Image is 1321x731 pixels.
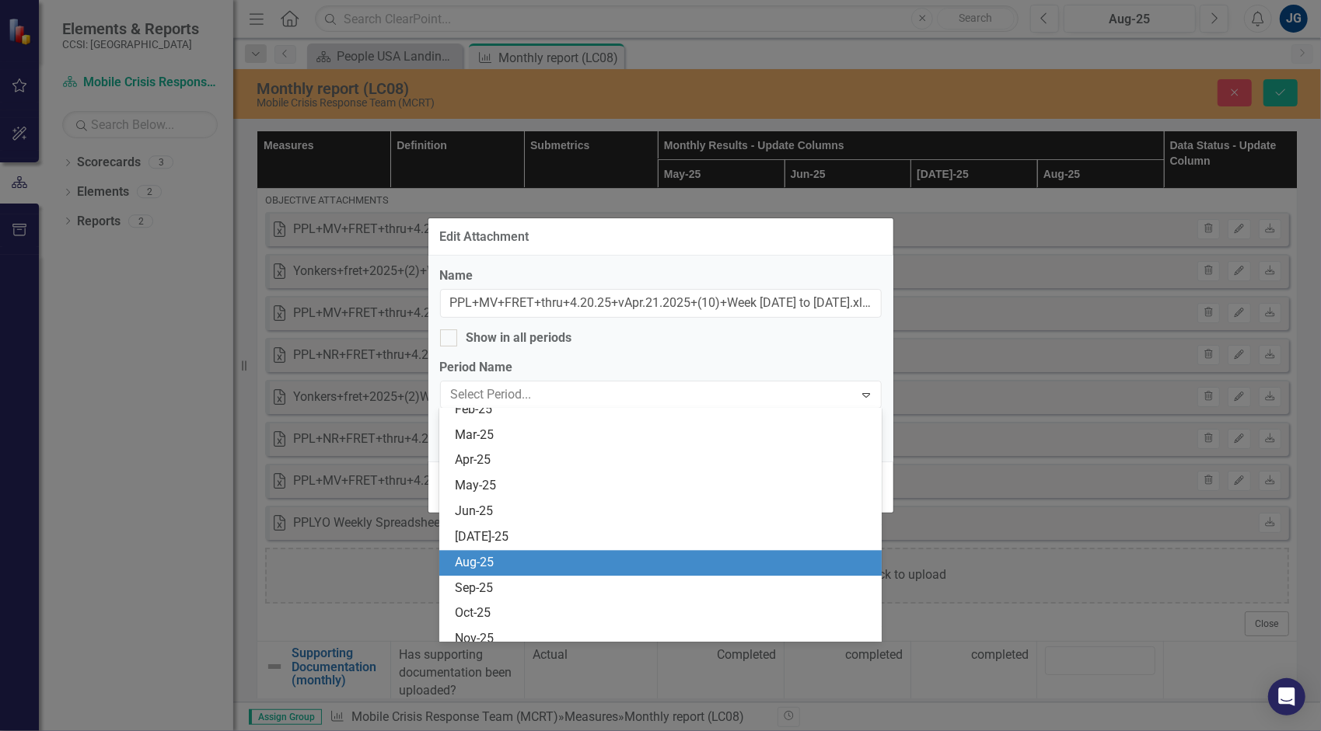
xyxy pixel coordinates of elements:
[440,230,529,244] div: Edit Attachment
[440,267,882,285] label: Name
[455,528,872,546] div: [DATE]-25
[467,329,572,347] div: Show in all periods
[455,630,872,648] div: Nov-25
[455,604,872,622] div: Oct-25
[455,503,872,520] div: Jun-25
[455,477,872,495] div: May-25
[455,426,872,444] div: Mar-25
[1268,678,1305,715] div: Open Intercom Messenger
[455,451,872,469] div: Apr-25
[455,580,872,597] div: Sep-25
[440,359,882,377] label: Period Name
[455,554,872,572] div: Aug-25
[440,289,882,318] input: Name
[455,401,872,419] div: Feb-25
